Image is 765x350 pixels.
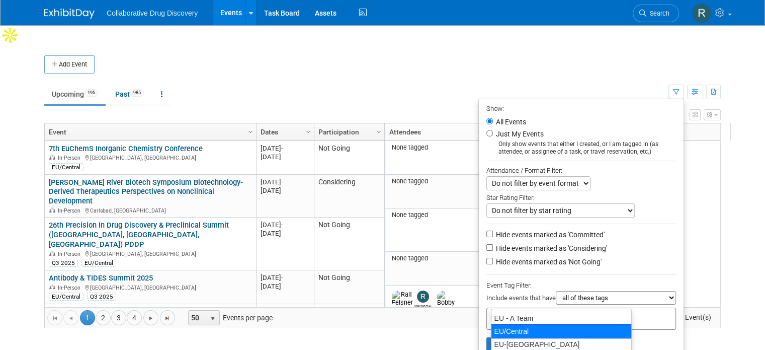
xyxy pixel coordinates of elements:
a: Past985 [108,85,151,104]
label: Hide events marked as 'Committed' [494,230,605,240]
div: Ralf Felsner [392,307,409,313]
span: 50 [189,311,206,325]
a: Go to the first page [47,310,62,325]
div: Attendance / Format Filter: [486,165,676,176]
div: [DATE] [261,282,309,291]
span: Go to the previous page [67,314,75,322]
td: Not Going [314,218,384,270]
div: Show: [486,102,676,114]
a: Search [633,5,679,22]
span: Column Settings [375,128,383,136]
div: [DATE] [261,178,309,186]
a: Go to the previous page [63,310,78,325]
div: [DATE] [261,273,309,282]
img: Renate Baker [692,4,711,23]
span: - [281,221,283,229]
span: Go to the first page [51,314,59,322]
a: Upcoming196 [44,85,106,104]
div: None tagged [389,211,482,219]
label: All Events [494,118,526,125]
img: ExhibitDay [44,9,95,19]
a: Event [49,123,249,141]
div: None tagged [389,254,482,262]
a: Column Settings [245,123,257,138]
span: Collaborative Drug Discovery [107,9,198,17]
span: Events per page [176,310,283,325]
a: Go to the next page [143,310,158,325]
label: Hide events marked as 'Considering' [494,243,607,253]
span: 196 [84,89,98,97]
div: Star Rating Filter: [486,190,676,203]
a: Column Settings [303,123,314,138]
td: Committed [314,304,384,338]
span: Go to the next page [147,314,155,322]
div: None tagged [389,177,482,185]
img: In-Person Event [49,207,55,213]
div: [GEOGRAPHIC_DATA], [GEOGRAPHIC_DATA] [49,249,251,258]
div: EU/Central [81,259,116,267]
div: EU/Central [491,324,632,338]
img: Bobby Kotak-Thorn [437,291,455,323]
label: Just My Events [494,129,544,139]
span: Column Settings [304,128,312,136]
div: None tagged [389,144,482,152]
button: Add Event [44,55,95,74]
label: Hide events marked as 'Not Going' [494,257,602,267]
div: Ryan Censullo [414,303,432,309]
a: Column Settings [475,123,486,138]
a: 7th EuChemS Inorganic Chemistry Conference [49,144,203,153]
a: [PERSON_NAME] River Biotech Symposium Biotechnology-Derived Therapeutics Perspectives on Nonclini... [49,178,243,206]
div: [GEOGRAPHIC_DATA], [GEOGRAPHIC_DATA] [49,283,251,292]
a: Column Settings [374,123,385,138]
a: Go to the last page [160,310,175,325]
img: Ralf Felsner [392,291,413,307]
img: In-Person Event [49,285,55,290]
div: [DATE] [261,186,309,195]
td: Not Going [314,141,384,175]
span: Column Settings [476,128,484,136]
img: In-Person Event [49,155,55,160]
div: [DATE] [261,229,309,238]
div: [DATE] [261,221,309,229]
a: Participation [318,123,378,141]
div: Only show events that either I created, or I am tagged in (as attendee, or assignee of a task, or... [486,141,676,156]
span: In-Person [58,207,83,214]
span: Search [646,10,669,17]
span: - [281,145,283,152]
span: Column Settings [246,128,254,136]
span: In-Person [58,251,83,257]
a: 3 [111,310,126,325]
span: select [209,315,217,323]
a: Attendees [389,123,479,141]
td: Considering [314,175,384,218]
a: Dates [261,123,307,141]
a: Antibody & TIDES Summit 2025 [49,273,153,283]
td: Not Going [314,270,384,304]
span: 985 [130,89,144,97]
a: 26th Precision in Drug Discovery & Preclinical Summit ([GEOGRAPHIC_DATA], [GEOGRAPHIC_DATA], [GEO... [49,221,229,249]
img: In-Person Event [49,251,55,256]
img: Ryan Censullo [417,291,429,303]
span: Go to the last page [163,314,172,322]
div: [GEOGRAPHIC_DATA], [GEOGRAPHIC_DATA] [49,153,251,162]
div: EU/Central [49,163,83,171]
div: Include events that have [486,291,676,308]
span: 1 [80,310,95,325]
div: [DATE] [261,144,309,153]
div: [DATE] [261,153,309,161]
div: Q3 2025 [49,259,78,267]
div: EU/Central [49,293,83,301]
span: In-Person [58,155,83,161]
a: 2 [96,310,111,325]
a: 4 [127,310,142,325]
div: Event Tag Filter: [486,279,676,291]
span: - [281,178,283,186]
span: In-Person [58,285,83,291]
div: Q3 2025 [87,293,116,301]
div: EU - A Team [491,312,631,325]
div: Carlsbad, [GEOGRAPHIC_DATA] [49,206,251,215]
span: - [281,274,283,282]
